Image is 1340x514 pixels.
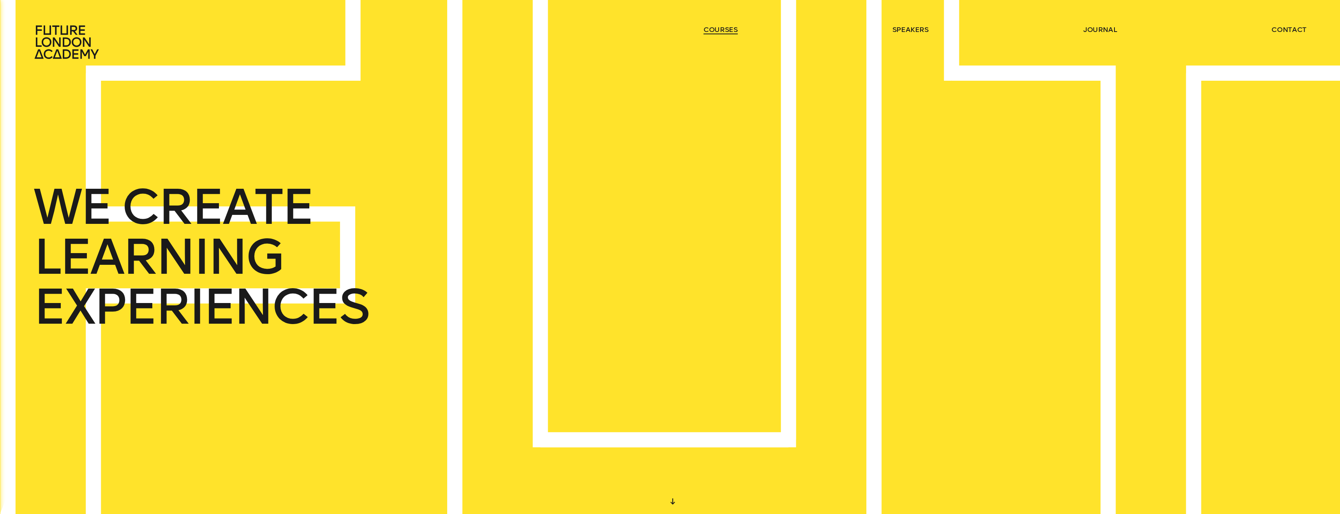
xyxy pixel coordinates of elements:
span: WE [33,182,111,232]
a: speakers [892,25,929,34]
a: contact [1271,25,1306,34]
span: LEARNING [33,232,284,282]
a: courses [703,25,738,34]
span: EXPERIENCES [33,282,368,332]
a: journal [1083,25,1117,34]
span: CREATE [122,182,313,232]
